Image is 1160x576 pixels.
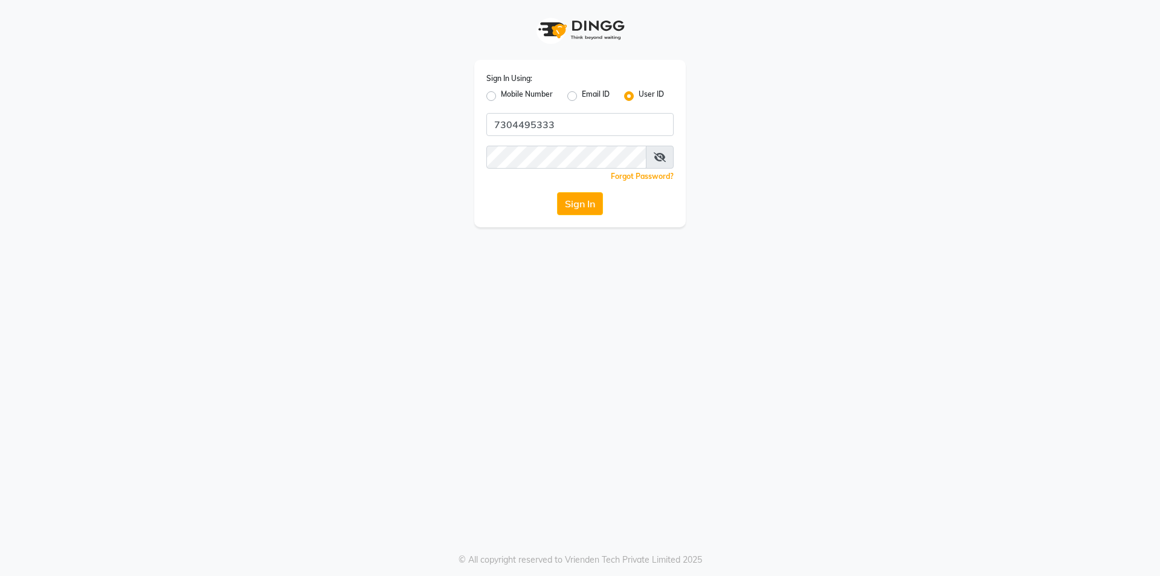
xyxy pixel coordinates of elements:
img: logo1.svg [532,12,628,48]
input: Username [486,146,646,169]
input: Username [486,113,674,136]
label: User ID [639,89,664,103]
label: Sign In Using: [486,73,532,84]
label: Email ID [582,89,610,103]
a: Forgot Password? [611,172,674,181]
label: Mobile Number [501,89,553,103]
button: Sign In [557,192,603,215]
